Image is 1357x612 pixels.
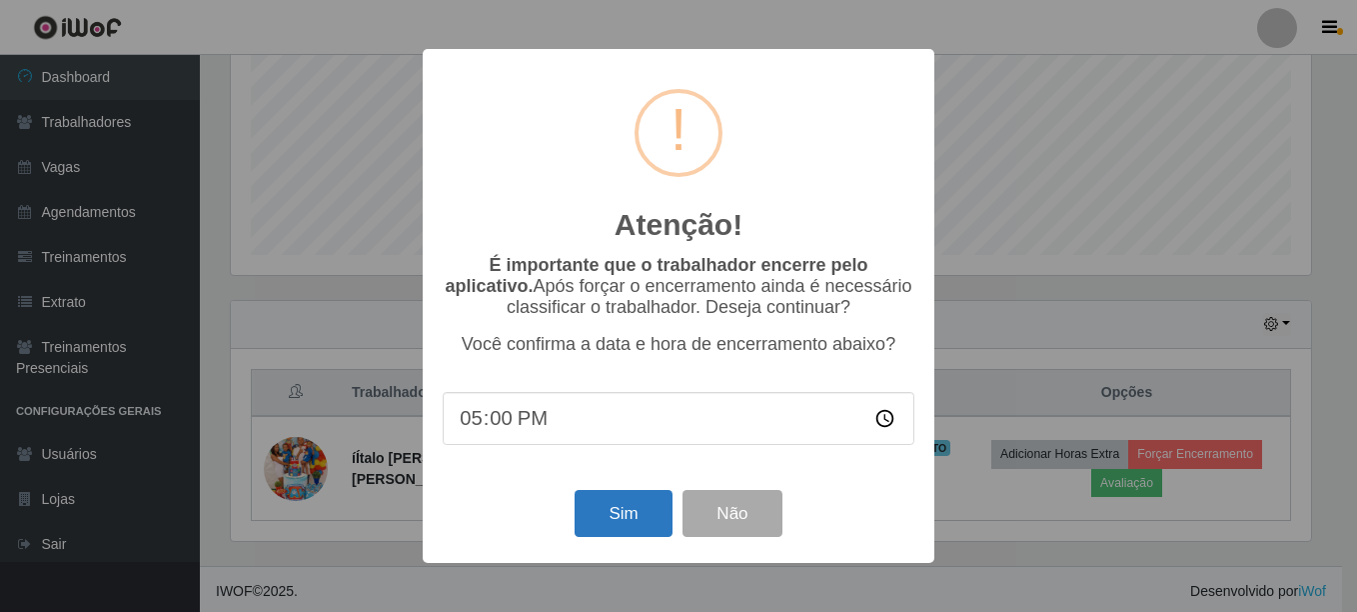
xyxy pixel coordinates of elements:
p: Você confirma a data e hora de encerramento abaixo? [443,334,914,355]
button: Não [682,490,781,537]
p: Após forçar o encerramento ainda é necessário classificar o trabalhador. Deseja continuar? [443,255,914,318]
b: É importante que o trabalhador encerre pelo aplicativo. [445,255,867,296]
button: Sim [575,490,672,537]
h2: Atenção! [615,207,742,243]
